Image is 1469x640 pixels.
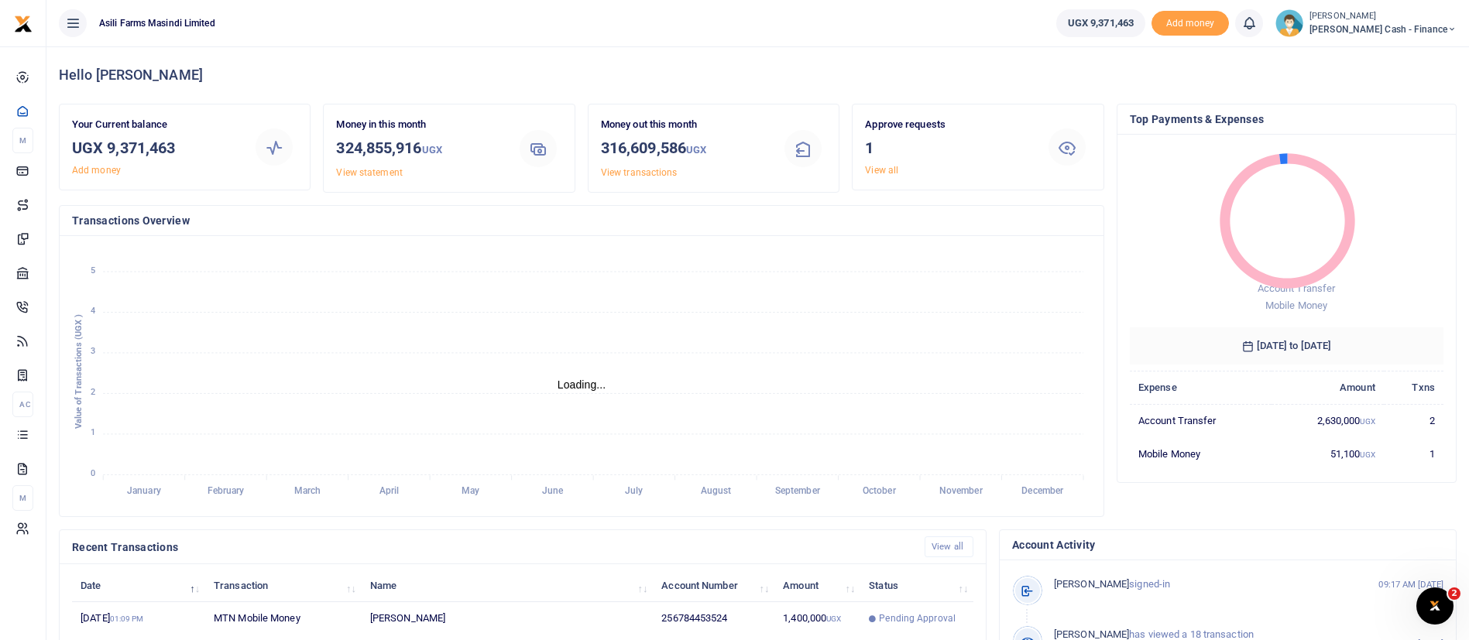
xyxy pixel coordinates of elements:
[12,128,33,153] li: M
[1272,437,1384,470] td: 51,100
[422,144,442,156] small: UGX
[1448,587,1460,600] span: 2
[865,117,1031,133] p: Approve requests
[1152,11,1229,36] li: Toup your wallet
[625,486,643,497] tspan: July
[775,486,821,497] tspan: September
[208,486,245,497] tspan: February
[542,486,564,497] tspan: June
[1416,587,1454,625] iframe: Intercom live chat
[72,602,205,635] td: [DATE]
[1384,371,1443,404] th: Txns
[558,378,606,391] text: Loading...
[601,167,678,178] a: View transactions
[110,614,144,623] small: 01:09 PM
[1257,282,1335,294] span: Account Transfer
[1152,11,1229,36] span: Add money
[1130,111,1443,128] h4: Top Payments & Expenses
[336,136,503,162] h3: 324,855,916
[1130,404,1272,437] td: Account Transfer
[72,212,1091,229] h4: Transactions Overview
[1012,536,1443,553] h4: Account Activity
[601,136,767,162] h3: 316,609,586
[1130,437,1272,470] td: Mobile Money
[74,314,84,430] text: Value of Transactions (UGX )
[1272,404,1384,437] td: 2,630,000
[91,428,95,438] tspan: 1
[601,117,767,133] p: Money out this month
[59,67,1457,84] h4: Hello [PERSON_NAME]
[379,486,399,497] tspan: April
[826,614,841,623] small: UGX
[91,387,95,397] tspan: 2
[1275,9,1457,37] a: profile-user [PERSON_NAME] [PERSON_NAME] Cash - Finance
[879,611,956,625] span: Pending Approval
[860,569,973,602] th: Status: activate to sort column ascending
[93,16,221,30] span: Asili Farms Masindi Limited
[1275,9,1303,37] img: profile-user
[205,602,362,635] td: MTN Mobile Money
[462,486,479,497] tspan: May
[653,569,774,602] th: Account Number: activate to sort column ascending
[686,144,706,156] small: UGX
[91,306,95,316] tspan: 4
[1152,16,1229,28] a: Add money
[14,15,33,33] img: logo-small
[865,136,1031,159] h3: 1
[939,486,983,497] tspan: November
[336,117,503,133] p: Money in this month
[12,392,33,417] li: Ac
[362,602,654,635] td: [PERSON_NAME]
[865,165,898,176] a: View all
[1309,22,1457,36] span: [PERSON_NAME] Cash - Finance
[294,486,321,497] tspan: March
[1054,578,1129,590] span: [PERSON_NAME]
[12,485,33,511] li: M
[72,569,205,602] th: Date: activate to sort column descending
[127,486,161,497] tspan: January
[1378,578,1443,591] small: 09:17 AM [DATE]
[1068,15,1134,31] span: UGX 9,371,463
[1360,417,1375,426] small: UGX
[701,486,732,497] tspan: August
[774,569,860,602] th: Amount: activate to sort column ascending
[863,486,897,497] tspan: October
[774,602,860,635] td: 1,400,000
[1021,486,1064,497] tspan: December
[1360,450,1375,459] small: UGX
[925,536,973,557] a: View all
[205,569,362,602] th: Transaction: activate to sort column ascending
[91,347,95,357] tspan: 3
[1054,628,1129,640] span: [PERSON_NAME]
[91,265,95,276] tspan: 5
[91,468,95,478] tspan: 0
[1056,9,1145,37] a: UGX 9,371,463
[1265,299,1327,311] span: Mobile Money
[1130,371,1272,404] th: Expense
[1050,9,1152,37] li: Wallet ballance
[1384,437,1443,470] td: 1
[362,569,654,602] th: Name: activate to sort column ascending
[653,602,774,635] td: 256784453524
[1272,371,1384,404] th: Amount
[1054,577,1346,593] p: signed-in
[14,17,33,29] a: logo-small logo-large logo-large
[72,117,239,133] p: Your Current balance
[72,539,912,556] h4: Recent Transactions
[336,167,402,178] a: View statement
[72,136,239,159] h3: UGX 9,371,463
[1384,404,1443,437] td: 2
[1130,327,1443,364] h6: [DATE] to [DATE]
[72,165,121,176] a: Add money
[1309,10,1457,23] small: [PERSON_NAME]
